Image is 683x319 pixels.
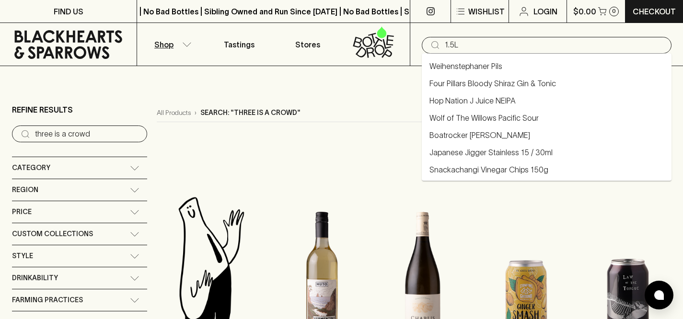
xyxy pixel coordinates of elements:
div: Category [12,157,147,179]
p: 0 [612,9,616,14]
a: Boatrocker [PERSON_NAME] [429,129,530,141]
p: › [195,108,197,118]
span: Category [12,162,50,174]
p: Shop [154,39,174,50]
input: Try "Pinot noir" [445,37,664,53]
a: Snackachangi Vinegar Chips 150g [429,164,548,175]
span: Region [12,184,38,196]
a: Hop Nation J Juice NEIPA [429,95,516,106]
a: Wolf of The Willows Pacific Sour [429,112,539,124]
span: Style [12,250,33,262]
p: $0.00 [573,6,596,17]
p: Refine Results [12,104,73,115]
a: All Products [157,108,191,118]
div: Style [12,245,147,267]
span: Price [12,206,32,218]
p: Search: "three is a crowd" [200,108,301,118]
div: Region [12,179,147,201]
span: Drinkability [12,272,58,284]
a: Weihenstephaner Pils [429,60,502,72]
a: Stores [274,23,342,66]
p: Tastings [224,39,255,50]
p: Wishlist [468,6,505,17]
p: Checkout [633,6,676,17]
div: Price [12,201,147,223]
p: Stores [295,39,320,50]
a: Tastings [205,23,273,66]
input: Try “Pinot noir” [35,126,139,142]
span: Farming Practices [12,294,83,306]
div: Farming Practices [12,289,147,311]
a: Japanese Jigger Stainless 15 / 30ml [429,147,553,158]
div: Drinkability [12,267,147,289]
span: Custom Collections [12,228,93,240]
p: Login [533,6,557,17]
div: Custom Collections [12,223,147,245]
img: bubble-icon [654,290,664,300]
a: Snackachangi Salted Chips 150g [429,181,544,193]
p: FIND US [54,6,83,17]
a: Four Pillars Bloody Shiraz Gin & Tonic [429,78,556,89]
button: Shop [137,23,205,66]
